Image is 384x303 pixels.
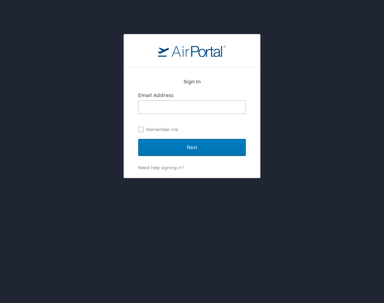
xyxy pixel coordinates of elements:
label: Remember me [138,124,246,134]
img: logo [158,45,226,57]
h2: Sign In [138,78,246,85]
a: Need help signing in? [138,165,184,170]
input: Next [138,139,246,156]
label: Email Address [138,92,173,98]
